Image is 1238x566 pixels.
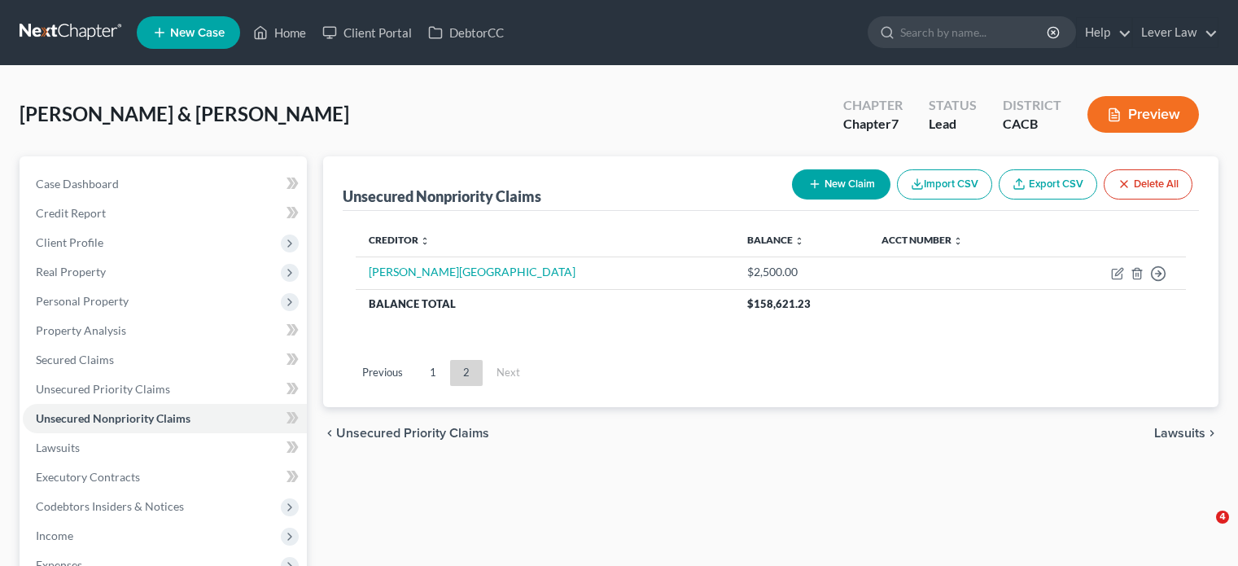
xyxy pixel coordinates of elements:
span: Unsecured Priority Claims [336,427,489,440]
span: Credit Report [36,206,106,220]
a: Balance unfold_more [747,234,804,246]
i: unfold_more [794,236,804,246]
span: Lawsuits [1154,427,1205,440]
div: Chapter [843,96,903,115]
span: Client Profile [36,235,103,249]
a: Creditor unfold_more [369,234,430,246]
a: 2 [450,360,483,386]
input: Search by name... [900,17,1049,47]
a: Help [1077,18,1131,47]
button: Delete All [1104,169,1192,200]
i: unfold_more [420,236,430,246]
div: Lead [929,115,977,134]
a: Lawsuits [23,433,307,463]
a: Acct Number unfold_more [881,234,963,246]
span: Lawsuits [36,441,80,454]
div: District [1003,96,1061,115]
a: Home [245,18,314,47]
span: Unsecured Priority Claims [36,382,170,396]
div: CACB [1003,115,1061,134]
span: Executory Contracts [36,470,140,484]
a: Case Dashboard [23,169,307,199]
i: unfold_more [953,236,963,246]
a: Previous [349,360,416,386]
i: chevron_left [323,427,336,440]
span: [PERSON_NAME] & [PERSON_NAME] [20,102,349,125]
a: Unsecured Nonpriority Claims [23,404,307,433]
span: Personal Property [36,294,129,308]
a: [PERSON_NAME][GEOGRAPHIC_DATA] [369,265,575,279]
a: Export CSV [999,169,1097,200]
div: Status [929,96,977,115]
span: Real Property [36,265,106,279]
a: Client Portal [314,18,420,47]
div: $2,500.00 [747,264,856,280]
span: Unsecured Nonpriority Claims [36,411,190,425]
button: New Claim [792,169,890,200]
a: Secured Claims [23,345,307,375]
th: Balance Total [356,289,733,318]
a: DebtorCC [420,18,512,47]
a: Credit Report [23,199,307,228]
button: Preview [1087,96,1199,133]
span: 4 [1216,511,1229,524]
a: Executory Contracts [23,463,307,492]
button: Import CSV [897,169,992,200]
a: Lever Law [1133,18,1218,47]
i: chevron_right [1205,427,1218,440]
a: Unsecured Priority Claims [23,375,307,404]
button: chevron_left Unsecured Priority Claims [323,427,489,440]
span: Property Analysis [36,323,126,337]
span: 7 [891,116,899,131]
span: New Case [170,27,225,39]
span: $158,621.23 [747,297,811,310]
iframe: Intercom live chat [1183,511,1222,550]
a: Property Analysis [23,316,307,345]
span: Income [36,529,73,542]
div: Unsecured Nonpriority Claims [343,186,541,206]
a: 1 [417,360,449,386]
span: Case Dashboard [36,177,119,191]
span: Codebtors Insiders & Notices [36,499,184,513]
div: Chapter [843,115,903,134]
span: Secured Claims [36,353,114,366]
button: Lawsuits chevron_right [1154,427,1218,440]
